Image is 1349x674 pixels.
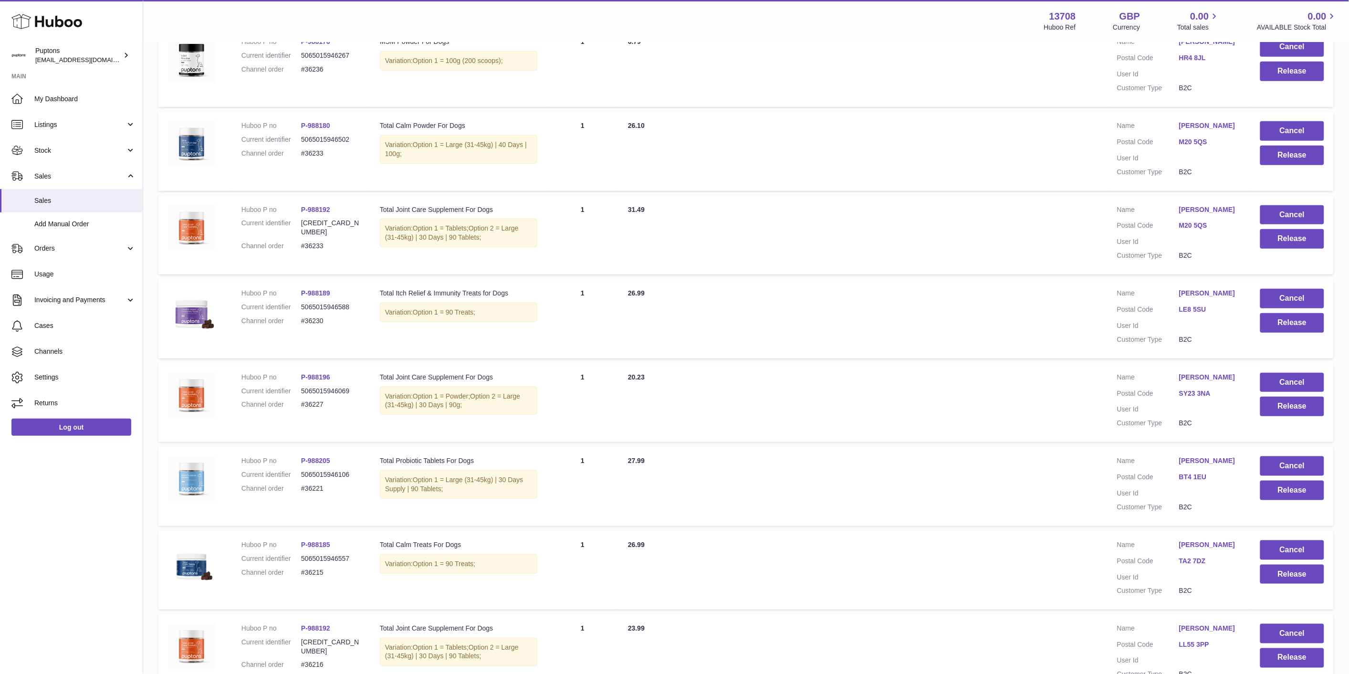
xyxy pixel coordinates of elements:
[241,149,301,158] dt: Channel order
[1179,221,1241,230] a: M20 5QS
[301,541,330,548] a: P-988185
[413,392,470,400] span: Option 1 = Powder;
[1117,205,1179,217] dt: Name
[241,242,301,251] dt: Channel order
[301,51,361,60] dd: 5065015946267
[1179,473,1241,482] a: BT4 1EU
[241,456,301,465] dt: Huboo P no
[385,643,519,660] span: Option 2 = Large (31-45kg) | 30 Days | 90 Tablets;
[1117,586,1179,595] dt: Customer Type
[413,643,469,651] span: Option 1 = Tablets;
[413,560,475,568] span: Option 1 = 90 Treats;
[380,135,537,164] div: Variation:
[301,484,361,493] dd: #36221
[301,289,330,297] a: P-988189
[1119,10,1140,23] strong: GBP
[1260,373,1324,392] button: Cancel
[385,476,523,493] span: Option 1 = Large (31-45kg) | 30 Days Supply | 90 Tablets;
[380,219,537,247] div: Variation:
[1117,473,1179,484] dt: Postal Code
[34,347,136,356] span: Channels
[35,56,140,63] span: [EMAIL_ADDRESS][DOMAIN_NAME]
[380,121,537,130] div: Total Calm Powder For Dogs
[241,316,301,326] dt: Channel order
[1177,23,1220,32] span: Total sales
[1044,23,1076,32] div: Huboo Ref
[34,399,136,408] span: Returns
[34,120,125,129] span: Listings
[1117,419,1179,428] dt: Customer Type
[380,51,537,71] div: Variation:
[1117,540,1179,552] dt: Name
[1260,397,1324,416] button: Release
[241,65,301,74] dt: Channel order
[628,457,645,464] span: 27.99
[168,37,216,82] img: TotalPetsMSMPowderForDogs_ffb90623-83ef-4257-86e1-6a44a59590c6.jpg
[385,224,519,241] span: Option 2 = Large (31-45kg) | 30 Days | 90 Tablets;
[1117,84,1179,93] dt: Customer Type
[1179,84,1241,93] dd: B2C
[301,316,361,326] dd: #36230
[241,470,301,479] dt: Current identifier
[1117,624,1179,635] dt: Name
[168,205,216,250] img: TotalJointCareTablets120.jpg
[241,484,301,493] dt: Channel order
[1179,53,1241,63] a: HR4 8JL
[380,387,537,415] div: Variation:
[301,387,361,396] dd: 5065015946069
[241,540,301,549] dt: Huboo P no
[1117,70,1179,79] dt: User Id
[1117,121,1179,133] dt: Name
[1049,10,1076,23] strong: 13708
[1117,456,1179,468] dt: Name
[628,289,645,297] span: 26.99
[1117,37,1179,49] dt: Name
[1260,624,1324,643] button: Cancel
[34,321,136,330] span: Cases
[168,121,216,166] img: TotalCalmPowder120.jpg
[168,373,216,418] img: TotalJointCareTablets120.jpg
[1179,305,1241,314] a: LE8 5SU
[301,242,361,251] dd: #36233
[1179,419,1241,428] dd: B2C
[1260,146,1324,165] button: Release
[1191,10,1209,23] span: 0.00
[34,220,136,229] span: Add Manual Order
[1257,23,1338,32] span: AVAILABLE Stock Total
[1179,640,1241,649] a: LL55 3PP
[1117,237,1179,246] dt: User Id
[168,456,216,501] img: TotalProbioticTablets120.jpg
[34,373,136,382] span: Settings
[34,146,125,155] span: Stock
[1117,168,1179,177] dt: Customer Type
[1260,62,1324,81] button: Release
[547,196,618,275] td: 1
[301,568,361,577] dd: #36215
[380,638,537,666] div: Variation:
[241,400,301,409] dt: Channel order
[1260,121,1324,141] button: Cancel
[547,279,618,358] td: 1
[301,149,361,158] dd: #36233
[380,303,537,322] div: Variation:
[1260,540,1324,560] button: Cancel
[1117,656,1179,665] dt: User Id
[1117,137,1179,149] dt: Postal Code
[1117,305,1179,316] dt: Postal Code
[413,308,475,316] span: Option 1 = 90 Treats;
[1179,137,1241,147] a: M20 5QS
[1179,624,1241,633] a: [PERSON_NAME]
[301,470,361,479] dd: 5065015946106
[1260,205,1324,225] button: Cancel
[301,65,361,74] dd: #36236
[413,224,469,232] span: Option 1 = Tablets;
[547,531,618,610] td: 1
[628,206,645,213] span: 31.49
[241,638,301,656] dt: Current identifier
[1117,251,1179,260] dt: Customer Type
[34,172,125,181] span: Sales
[301,624,330,632] a: P-988192
[168,624,216,669] img: TotalJointCareTablets120.jpg
[1117,53,1179,65] dt: Postal Code
[11,48,26,63] img: hello@puptons.com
